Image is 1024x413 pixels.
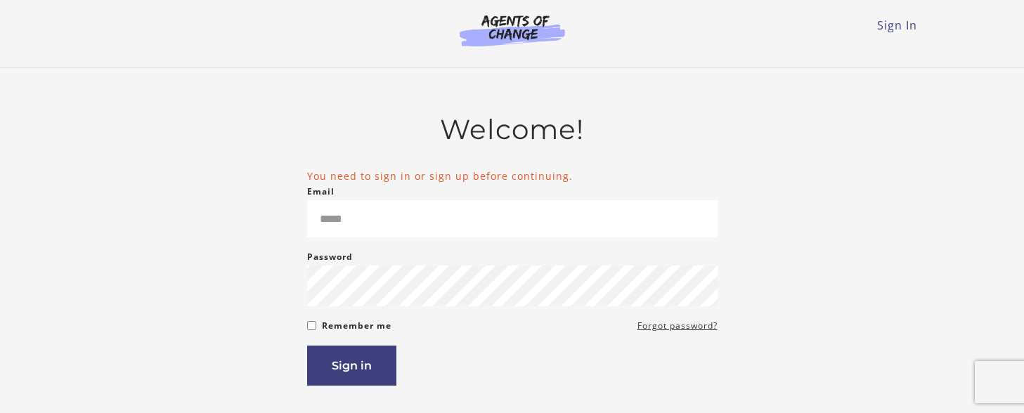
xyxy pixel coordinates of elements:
img: Agents of Change Logo [445,14,580,46]
label: Password [307,249,353,265]
label: Email [307,183,335,200]
a: Forgot password? [637,317,718,334]
label: Remember me [322,317,391,334]
a: Sign In [877,18,917,33]
button: Sign in [307,346,396,386]
li: You need to sign in or sign up before continuing. [307,169,718,183]
h2: Welcome! [307,113,718,146]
